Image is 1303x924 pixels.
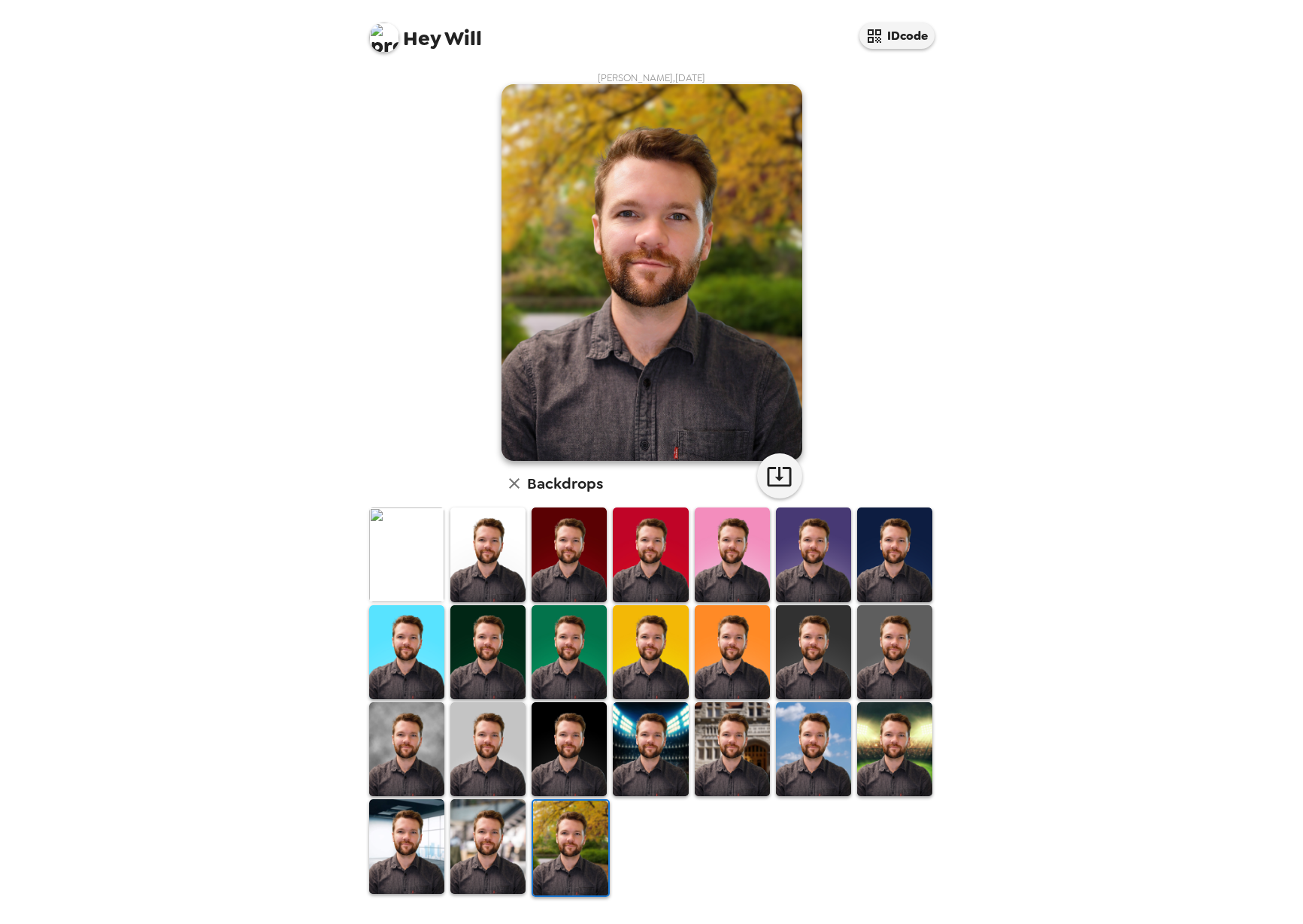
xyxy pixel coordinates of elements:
[527,471,603,495] h6: Backdrops
[369,15,482,49] span: Will
[369,23,399,53] img: profile pic
[859,23,935,49] button: IDcode
[502,84,802,461] img: user
[403,25,441,52] span: Hey
[369,507,444,601] img: Original
[598,71,705,84] span: [PERSON_NAME] , [DATE]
